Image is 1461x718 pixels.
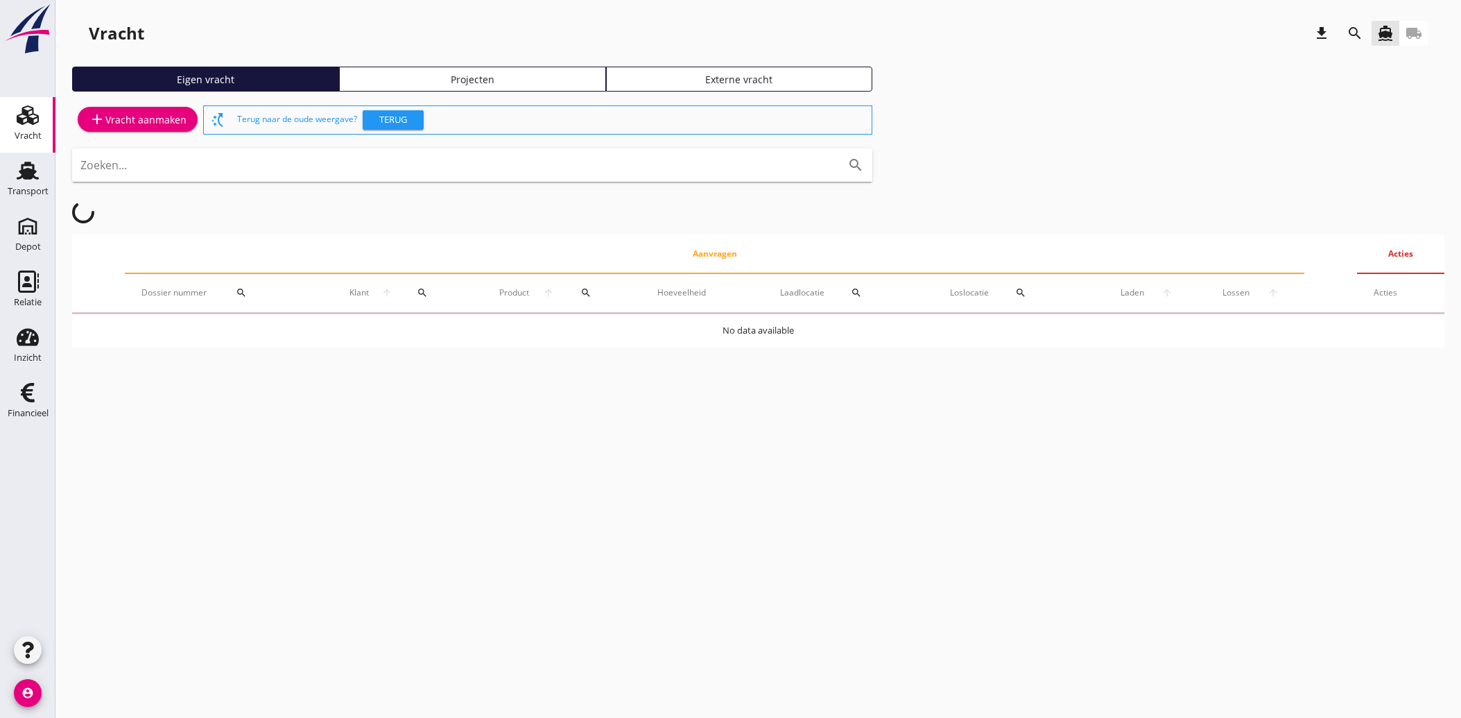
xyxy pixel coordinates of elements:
img: logo-small.a267ee39.svg [3,3,53,55]
button: Terug [363,110,424,130]
i: search [851,287,862,298]
div: Projecten [345,72,600,87]
td: No data available [72,314,1444,348]
i: arrow_upward [536,287,561,298]
i: search [1015,287,1026,298]
span: Product [492,287,536,299]
div: Relatie [14,298,42,307]
div: Loslocatie [950,276,1079,309]
i: search [236,287,247,298]
i: add [89,111,105,128]
i: local_shipping [1406,25,1422,42]
a: Eigen vracht [72,67,339,92]
i: account_circle [14,679,42,707]
i: arrow_upward [1259,287,1288,298]
span: Lossen [1214,287,1259,299]
div: Inzicht [14,353,42,362]
th: Aanvragen [125,234,1304,273]
div: Hoeveelheid [657,287,747,299]
i: arrow_upward [1152,287,1180,298]
div: Financieel [8,409,49,418]
div: Vracht [89,22,144,44]
div: Dossier nummer [141,276,309,309]
div: Laadlocatie [780,276,917,309]
span: Klant [343,287,375,299]
div: Acties [1374,287,1428,299]
i: search [1347,25,1363,42]
a: Projecten [339,67,606,92]
i: search [580,287,591,298]
div: Vracht aanmaken [89,111,187,128]
i: search [847,157,864,173]
i: download [1313,25,1330,42]
i: arrow_upward [375,287,399,298]
div: Terug [368,113,418,127]
a: Vracht aanmaken [78,107,198,132]
div: Externe vracht [612,72,867,87]
i: switch_access_shortcut [209,112,226,128]
div: Depot [15,242,41,251]
div: Vracht [15,131,42,140]
span: Laden [1112,287,1152,299]
i: search [417,287,428,298]
div: Eigen vracht [78,72,333,87]
div: Terug naar de oude weergave? [237,106,866,134]
div: Transport [8,187,49,196]
input: Zoeken... [80,154,825,176]
i: directions_boat [1377,25,1394,42]
a: Externe vracht [606,67,873,92]
th: Acties [1357,234,1444,273]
